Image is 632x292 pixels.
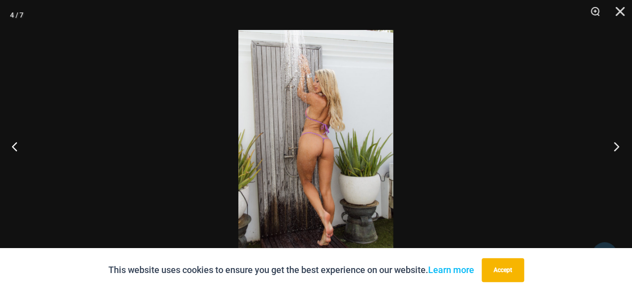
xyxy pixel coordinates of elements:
img: Wild Card Neon Bliss 312 Top 457 Micro 07 [238,30,393,262]
button: Next [595,121,632,171]
p: This website uses cookies to ensure you get the best experience on our website. [108,263,474,278]
button: Accept [482,258,524,282]
a: Learn more [428,265,474,275]
div: 4 / 7 [10,7,23,22]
